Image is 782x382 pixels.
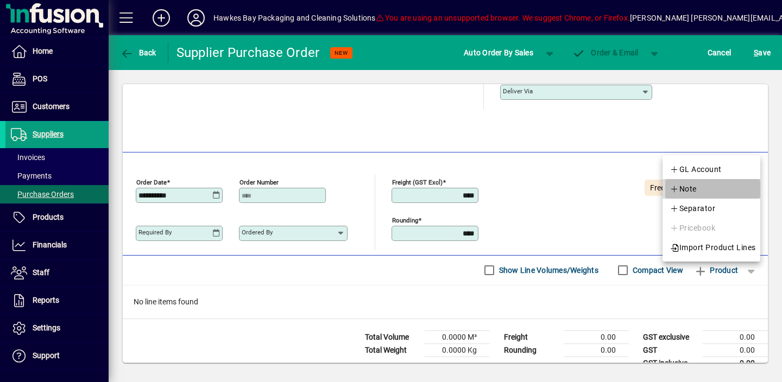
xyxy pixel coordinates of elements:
button: Note [663,179,760,199]
span: GL Account [670,163,722,176]
span: Note [670,182,697,195]
button: Separator [663,199,760,218]
span: Import Product Lines [670,241,756,254]
button: Import Product Lines [663,238,760,257]
span: Separator [670,202,715,215]
button: Pricebook [663,218,760,238]
button: GL Account [663,160,760,179]
span: Pricebook [670,221,715,234]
